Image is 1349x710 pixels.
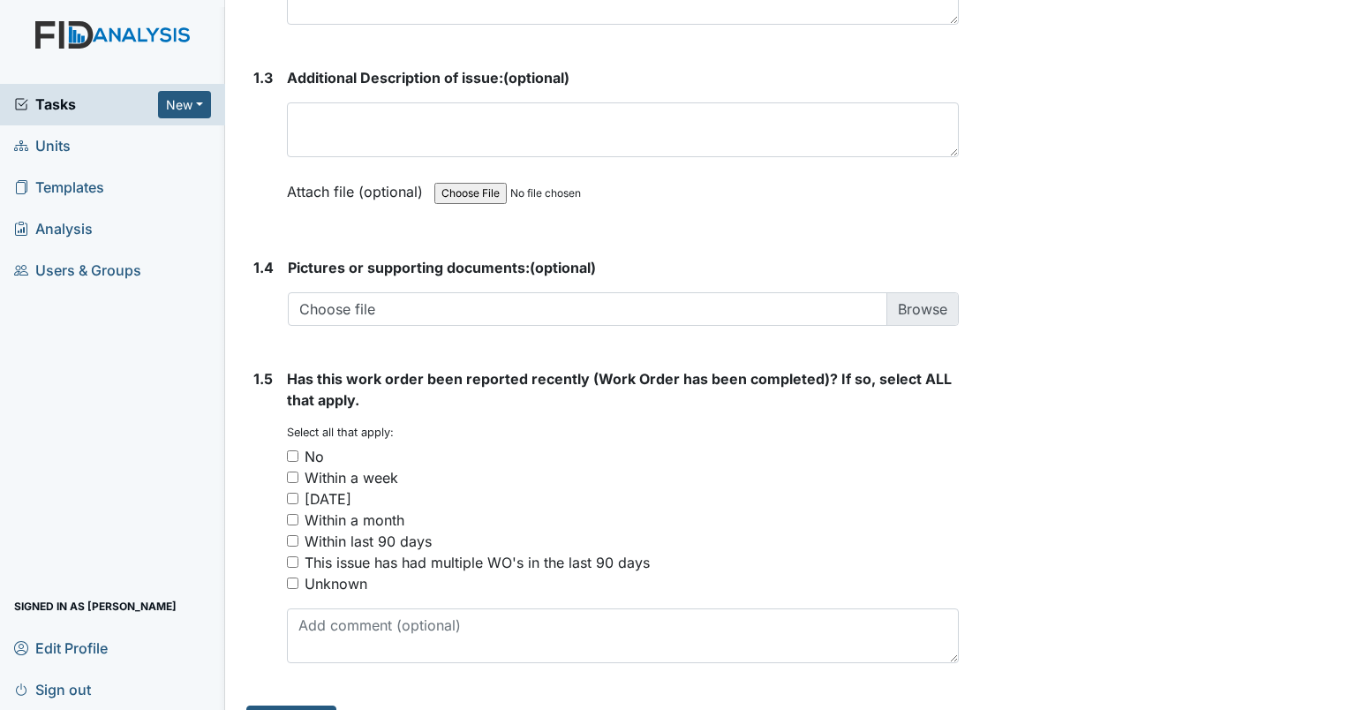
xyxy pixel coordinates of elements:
span: Templates [14,174,104,201]
input: No [287,450,298,462]
strong: (optional) [287,67,959,88]
button: New [158,91,211,118]
span: Signed in as [PERSON_NAME] [14,593,177,620]
input: This issue has had multiple WO's in the last 90 days [287,556,298,568]
label: 1.4 [253,257,274,278]
span: Analysis [14,215,93,243]
span: Has this work order been reported recently (Work Order has been completed)? If so, select ALL tha... [287,370,952,409]
div: Within a month [305,510,404,531]
input: Within a week [287,472,298,483]
a: Tasks [14,94,158,115]
div: [DATE] [305,488,351,510]
small: Select all that apply: [287,426,394,439]
div: No [305,446,324,467]
span: Additional Description of issue: [287,69,503,87]
strong: (optional) [288,257,959,278]
div: Within a week [305,467,398,488]
span: Users & Groups [14,257,141,284]
span: Units [14,132,71,160]
input: Within last 90 days [287,535,298,547]
input: Unknown [287,578,298,589]
div: Unknown [305,573,367,594]
label: 1.3 [253,67,273,88]
div: Within last 90 days [305,531,432,552]
div: This issue has had multiple WO's in the last 90 days [305,552,650,573]
span: Sign out [14,676,91,703]
label: 1.5 [253,368,273,389]
label: Attach file (optional) [287,171,430,202]
input: [DATE] [287,493,298,504]
input: Within a month [287,514,298,525]
span: Pictures or supporting documents: [288,259,530,276]
span: Edit Profile [14,634,108,661]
